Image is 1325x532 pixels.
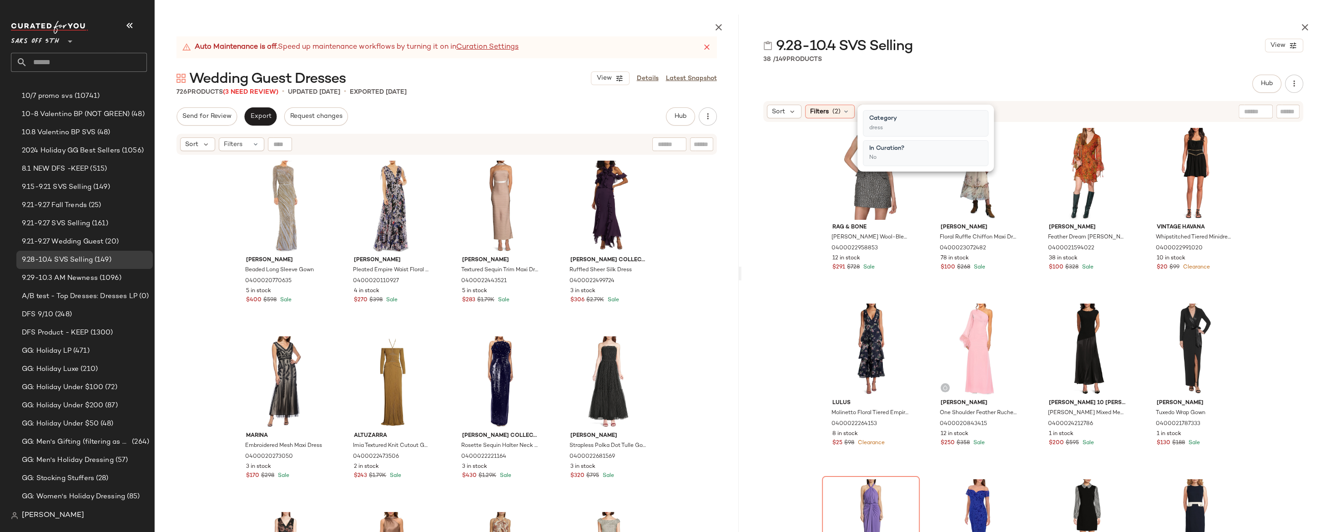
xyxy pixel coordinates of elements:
span: $795 [586,472,599,480]
span: $98 [844,439,854,447]
button: Export [244,107,277,126]
span: Marina [246,432,323,440]
span: 0400020273050 [245,453,293,461]
span: 3 in stock [570,463,595,471]
span: 3 in stock [570,287,595,295]
button: Request changes [284,107,348,126]
span: [PERSON_NAME] [1049,223,1126,232]
span: 9.15-9.21 SVS Selling [22,182,91,193]
span: (85) [125,491,140,502]
span: 1 in stock [1049,430,1073,438]
span: [PERSON_NAME] Wool-Blend Sleeveless Minidress [831,233,908,242]
span: 0400022264153 [831,420,877,428]
span: $1.29K [479,472,496,480]
span: rag & bone [832,223,909,232]
span: 1 in stock [1157,430,1181,438]
span: Ruffled Sheer Silk Dress [569,266,632,274]
span: 12 in stock [832,254,860,263]
span: Sale [1081,440,1094,446]
span: [PERSON_NAME] [941,223,1018,232]
span: One Shoulder Feather Ruched Gown [940,409,1017,417]
img: 0400022221164 [455,336,546,428]
span: 38 / [763,56,776,63]
span: $250 [941,439,955,447]
span: 0400022443521 [461,277,507,285]
span: DFS 9/10 [22,309,53,320]
span: 10/7 promo svs [22,91,73,101]
span: 0400022221164 [461,453,506,461]
img: 0400021787333_BLACK [1149,304,1241,395]
span: [PERSON_NAME] Mixed Media Maxi Dress [1048,409,1125,417]
span: 4 in stock [354,287,379,295]
span: (48) [99,419,114,429]
span: [PERSON_NAME] 10 [PERSON_NAME] [1049,399,1126,407]
img: 0400022991020_BLACK [1149,128,1241,220]
span: (149) [93,255,111,265]
span: $268 [957,263,970,272]
span: Sale [1187,440,1200,446]
span: $243 [354,472,367,480]
span: $306 [570,296,584,304]
span: (248) [53,309,72,320]
span: $188 [1172,439,1185,447]
div: Products [763,55,822,64]
img: 0400022499724_PLUM [563,161,655,253]
span: $1.79K [477,296,494,304]
img: 0400022473506_KALAMATA [347,336,438,428]
div: Products [176,87,278,97]
span: (161) [90,218,108,229]
a: Curation Settings [456,42,519,53]
span: (25) [87,200,101,211]
span: Export [250,113,271,120]
span: [PERSON_NAME] [354,256,431,264]
span: [PERSON_NAME] [22,510,84,521]
span: Sale [384,297,398,303]
span: $100 [1049,263,1063,272]
span: 2024 Holiday GG Best Sellers [22,146,120,156]
span: Floral Ruffle Chiffon Maxi Dress [940,233,1017,242]
span: 0400020843415 [940,420,987,428]
span: (0) [137,291,149,302]
span: Pleated Empire Waist Floral A-Line Gown [353,266,430,274]
span: $100 [941,263,955,272]
span: $270 [354,296,368,304]
img: svg%3e [763,41,772,50]
img: 0400022958853 [825,128,917,220]
span: [PERSON_NAME] Collection [570,256,647,264]
span: 0400022499724 [569,277,615,285]
span: Sale [972,440,985,446]
span: 10 in stock [1157,254,1185,263]
span: 3 in stock [462,463,487,471]
span: Sort [772,107,785,117]
span: Request changes [290,113,343,120]
span: 2 in stock [354,463,379,471]
span: Sale [276,473,289,479]
span: A/B test - Top Dresses: Dresses LP [22,291,137,302]
span: 8 in stock [832,430,858,438]
span: (10741) [73,91,100,101]
span: Molinetto Floral Tiered Empire Midi Dress [831,409,908,417]
span: Send for Review [182,113,232,120]
span: (1300) [89,328,113,338]
span: [PERSON_NAME] [246,256,323,264]
span: (48) [96,127,111,138]
span: Sale [601,473,614,479]
span: Vintage Havana [1157,223,1234,232]
span: 3 in stock [246,463,271,471]
span: $2.79K [586,296,604,304]
span: $20 [1157,263,1168,272]
a: Details [637,74,659,83]
span: [PERSON_NAME] Collection [462,432,539,440]
span: Hub [674,113,686,120]
span: 0400022958853 [831,244,878,253]
span: $200 [1049,439,1064,447]
span: Beaded Long Sleeve Gown [245,266,314,274]
span: 10-8 Valentino BP (NOT GREEN) [22,109,130,120]
span: 8.1 NEW DFS -KEEP [22,164,88,174]
span: Filters [810,107,829,117]
span: $595 [1066,439,1079,447]
span: $283 [462,296,475,304]
span: • [344,86,346,97]
img: 0400020770635 [239,161,330,253]
span: (264) [130,437,149,447]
